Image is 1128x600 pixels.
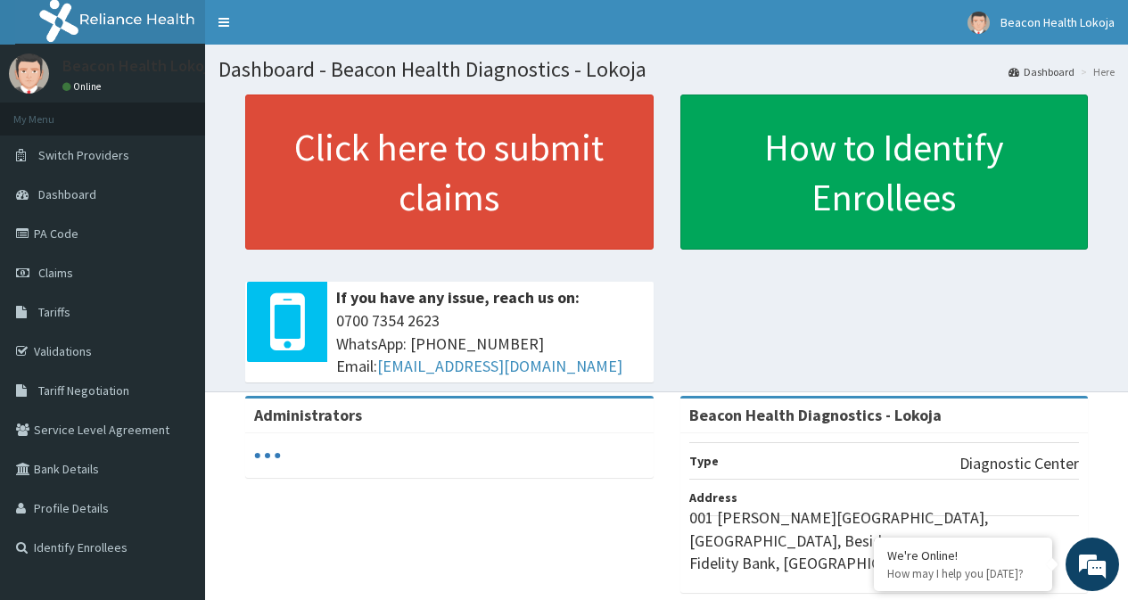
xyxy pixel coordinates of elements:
span: Claims [38,265,73,281]
span: Switch Providers [38,147,129,163]
div: We're Online! [887,547,1039,563]
svg: audio-loading [254,442,281,469]
b: Address [689,489,737,505]
b: If you have any issue, reach us on: [336,287,580,308]
a: [EMAIL_ADDRESS][DOMAIN_NAME] [377,356,622,376]
span: Dashboard [38,186,96,202]
b: Type [689,453,719,469]
span: 0700 7354 2623 WhatsApp: [PHONE_NUMBER] Email: [336,309,645,378]
img: User Image [9,53,49,94]
span: Tariff Negotiation [38,382,129,399]
a: Online [62,80,105,93]
p: Diagnostic Center [959,452,1079,475]
a: Click here to submit claims [245,95,654,250]
li: Here [1076,64,1115,79]
p: 001 [PERSON_NAME][GEOGRAPHIC_DATA], [GEOGRAPHIC_DATA], Beside Fidelity Bank, [GEOGRAPHIC_DATA] [689,506,1080,575]
p: How may I help you today? [887,566,1039,581]
b: Administrators [254,405,362,425]
a: How to Identify Enrollees [680,95,1089,250]
p: Beacon Health Lokoja [62,58,216,74]
img: User Image [967,12,990,34]
a: Dashboard [1009,64,1074,79]
span: Beacon Health Lokoja [1000,14,1115,30]
strong: Beacon Health Diagnostics - Lokoja [689,405,942,425]
span: Tariffs [38,304,70,320]
h1: Dashboard - Beacon Health Diagnostics - Lokoja [218,58,1115,81]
